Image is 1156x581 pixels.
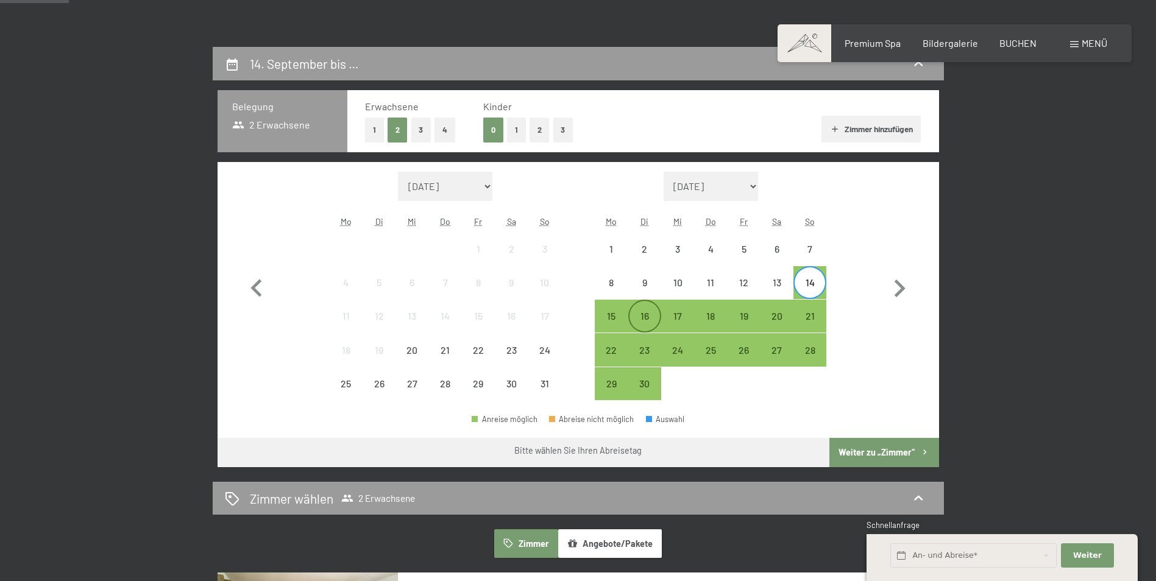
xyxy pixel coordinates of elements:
a: Bildergalerie [923,37,978,49]
div: 9 [629,278,660,308]
div: 7 [430,278,461,308]
div: Sat Sep 27 2025 [761,333,793,366]
div: 22 [463,345,494,376]
div: 18 [331,345,361,376]
div: Wed Aug 13 2025 [395,300,428,333]
h3: Belegung [232,100,333,113]
div: Abreise möglich [595,367,628,400]
div: 7 [795,244,825,275]
button: 2 [530,118,550,143]
div: Abreise möglich [793,266,826,299]
div: Sun Aug 03 2025 [528,233,561,266]
abbr: Donnerstag [706,216,716,227]
div: Abreise möglich [595,333,628,366]
div: Sun Aug 10 2025 [528,266,561,299]
div: Sun Aug 24 2025 [528,333,561,366]
div: Sat Sep 06 2025 [761,233,793,266]
div: 28 [430,379,461,409]
abbr: Mittwoch [408,216,416,227]
div: Thu Aug 21 2025 [429,333,462,366]
div: Sat Aug 30 2025 [495,367,528,400]
abbr: Freitag [740,216,748,227]
div: 27 [397,379,427,409]
div: 30 [496,379,527,409]
div: Abreise nicht möglich [793,233,826,266]
div: Abreise möglich [761,333,793,366]
div: Wed Sep 03 2025 [661,233,694,266]
div: 10 [529,278,559,308]
div: 5 [728,244,759,275]
div: Abreise nicht möglich [395,367,428,400]
button: 4 [434,118,455,143]
div: 31 [529,379,559,409]
div: Sun Aug 31 2025 [528,367,561,400]
div: Abreise nicht möglich [628,233,661,266]
abbr: Freitag [474,216,482,227]
div: Abreise nicht möglich [462,233,495,266]
abbr: Donnerstag [440,216,450,227]
h2: 14. September bis … [250,56,359,71]
div: Abreise nicht möglich [462,367,495,400]
div: Abreise nicht möglich [595,266,628,299]
button: 1 [365,118,384,143]
button: Weiter zu „Zimmer“ [829,438,938,467]
div: Fri Sep 26 2025 [727,333,760,366]
div: Abreise nicht möglich [363,266,395,299]
div: 12 [728,278,759,308]
button: 3 [411,118,431,143]
span: Kinder [483,100,512,112]
div: Abreise nicht möglich [495,266,528,299]
div: Tue Aug 12 2025 [363,300,395,333]
div: Abreise nicht möglich [330,333,363,366]
div: Wed Aug 27 2025 [395,367,428,400]
div: Fri Aug 08 2025 [462,266,495,299]
abbr: Montag [341,216,352,227]
div: Thu Sep 04 2025 [694,233,727,266]
div: Abreise möglich [628,300,661,333]
div: 4 [695,244,726,275]
div: Wed Sep 24 2025 [661,333,694,366]
a: Premium Spa [845,37,901,49]
div: Mon Sep 01 2025 [595,233,628,266]
div: 19 [364,345,394,376]
div: 4 [331,278,361,308]
div: Abreise nicht möglich [429,367,462,400]
div: 17 [529,311,559,342]
div: Thu Sep 18 2025 [694,300,727,333]
div: 9 [496,278,527,308]
div: Abreise nicht möglich [429,333,462,366]
button: 3 [553,118,573,143]
div: Sun Sep 14 2025 [793,266,826,299]
span: Menü [1082,37,1107,49]
div: Tue Sep 23 2025 [628,333,661,366]
div: 5 [364,278,394,308]
div: Fri Sep 12 2025 [727,266,760,299]
div: Tue Sep 09 2025 [628,266,661,299]
div: Abreise nicht möglich [761,266,793,299]
div: Abreise möglich [694,300,727,333]
div: Mon Aug 04 2025 [330,266,363,299]
div: 26 [364,379,394,409]
div: Sat Sep 20 2025 [761,300,793,333]
div: Abreise nicht möglich [727,233,760,266]
div: 18 [695,311,726,342]
div: 25 [695,345,726,376]
div: 16 [496,311,527,342]
div: Tue Aug 05 2025 [363,266,395,299]
div: 28 [795,345,825,376]
div: Thu Sep 25 2025 [694,333,727,366]
div: Tue Sep 16 2025 [628,300,661,333]
div: Abreise nicht möglich [528,333,561,366]
button: Angebote/Pakete [558,529,662,557]
button: Zimmer hinzufügen [821,116,921,143]
div: Abreise nicht möglich [528,233,561,266]
div: 21 [430,345,461,376]
abbr: Montag [606,216,617,227]
abbr: Mittwoch [673,216,682,227]
div: Abreise nicht möglich [661,233,694,266]
div: Abreise nicht möglich [495,333,528,366]
div: 15 [463,311,494,342]
div: 11 [331,311,361,342]
div: Wed Aug 06 2025 [395,266,428,299]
